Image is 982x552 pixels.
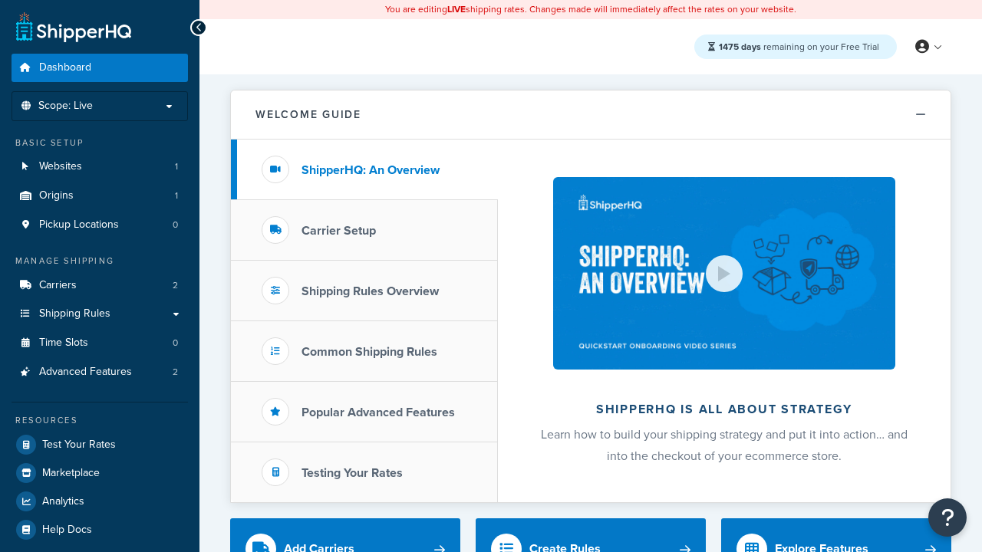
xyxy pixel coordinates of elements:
[541,426,908,465] span: Learn how to build your shipping strategy and put it into action… and into the checkout of your e...
[719,40,879,54] span: remaining on your Free Trial
[12,211,188,239] a: Pickup Locations0
[12,459,188,487] a: Marketplace
[12,300,188,328] a: Shipping Rules
[12,153,188,181] li: Websites
[12,255,188,268] div: Manage Shipping
[39,279,77,292] span: Carriers
[173,366,178,379] span: 2
[302,224,376,238] h3: Carrier Setup
[12,358,188,386] a: Advanced Features2
[42,495,84,508] span: Analytics
[12,414,188,427] div: Resources
[12,329,188,357] li: Time Slots
[231,90,951,140] button: Welcome Guide
[12,271,188,300] a: Carriers2
[12,516,188,544] a: Help Docs
[12,54,188,82] a: Dashboard
[302,406,455,419] h3: Popular Advanced Features
[553,177,895,370] img: ShipperHQ is all about strategy
[42,467,100,480] span: Marketplace
[302,284,439,298] h3: Shipping Rules Overview
[255,109,361,120] h2: Welcome Guide
[173,279,178,292] span: 2
[302,345,437,359] h3: Common Shipping Rules
[12,358,188,386] li: Advanced Features
[42,439,116,452] span: Test Your Rates
[39,366,132,379] span: Advanced Features
[12,329,188,357] a: Time Slots0
[39,160,82,173] span: Websites
[173,337,178,350] span: 0
[12,211,188,239] li: Pickup Locations
[42,524,92,537] span: Help Docs
[39,337,88,350] span: Time Slots
[928,498,967,537] button: Open Resource Center
[12,271,188,300] li: Carriers
[12,182,188,210] li: Origins
[12,431,188,458] a: Test Your Rates
[12,136,188,149] div: Basic Setup
[719,40,761,54] strong: 1475 days
[39,61,91,74] span: Dashboard
[39,307,110,320] span: Shipping Rules
[539,402,910,416] h2: ShipperHQ is all about strategy
[302,163,440,177] h3: ShipperHQ: An Overview
[39,219,119,232] span: Pickup Locations
[175,160,178,173] span: 1
[12,182,188,210] a: Origins1
[39,189,74,202] span: Origins
[447,2,466,16] b: LIVE
[38,100,93,113] span: Scope: Live
[12,153,188,181] a: Websites1
[175,189,178,202] span: 1
[12,488,188,515] a: Analytics
[173,219,178,232] span: 0
[302,466,403,480] h3: Testing Your Rates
